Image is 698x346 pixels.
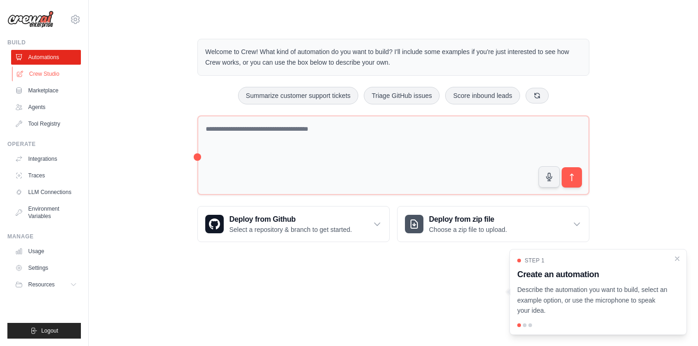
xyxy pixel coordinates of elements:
div: Operate [7,140,81,148]
div: Build [7,39,81,46]
button: Triage GitHub issues [364,87,440,104]
h3: Deploy from zip file [429,214,507,225]
h3: Deploy from Github [229,214,352,225]
p: Select a repository & branch to get started. [229,225,352,234]
a: Tool Registry [11,116,81,131]
button: Score inbound leads [445,87,520,104]
h3: Create an automation [517,268,668,281]
a: Integrations [11,152,81,166]
img: Logo [7,11,54,28]
a: Automations [11,50,81,65]
a: Agents [11,100,81,115]
div: Manage [7,233,81,240]
p: Choose a zip file to upload. [429,225,507,234]
button: Summarize customer support tickets [238,87,358,104]
p: Describe the automation you want to build, select an example option, or use the microphone to spe... [517,285,668,316]
a: Usage [11,244,81,259]
p: Welcome to Crew! What kind of automation do you want to build? I'll include some examples if you'... [205,47,582,68]
button: Resources [11,277,81,292]
a: Settings [11,261,81,275]
a: Environment Variables [11,201,81,224]
span: Resources [28,281,55,288]
button: Logout [7,323,81,339]
a: Crew Studio [12,67,82,81]
span: Logout [41,327,58,334]
span: Step 1 [525,257,545,264]
iframe: Chat Widget [652,302,698,346]
button: Close walkthrough [674,255,681,262]
a: LLM Connections [11,185,81,200]
a: Traces [11,168,81,183]
a: Marketplace [11,83,81,98]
